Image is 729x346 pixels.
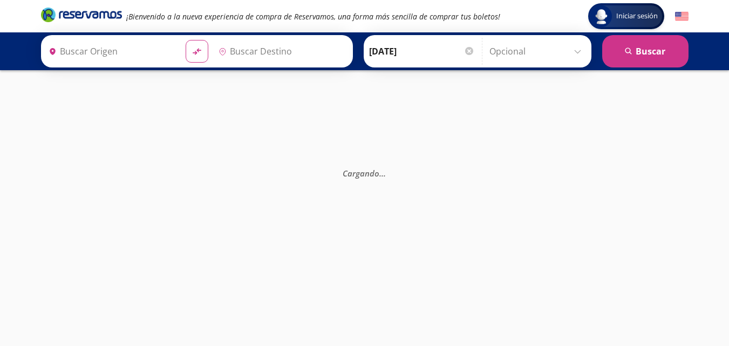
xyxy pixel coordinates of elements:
button: Buscar [602,35,689,67]
button: English [675,10,689,23]
input: Buscar Origen [44,38,177,65]
i: Brand Logo [41,6,122,23]
input: Elegir Fecha [369,38,475,65]
span: . [381,167,384,178]
span: . [384,167,386,178]
span: . [379,167,381,178]
span: Iniciar sesión [612,11,662,22]
em: Cargando [343,167,386,178]
em: ¡Bienvenido a la nueva experiencia de compra de Reservamos, una forma más sencilla de comprar tus... [126,11,500,22]
input: Opcional [489,38,586,65]
a: Brand Logo [41,6,122,26]
input: Buscar Destino [214,38,347,65]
